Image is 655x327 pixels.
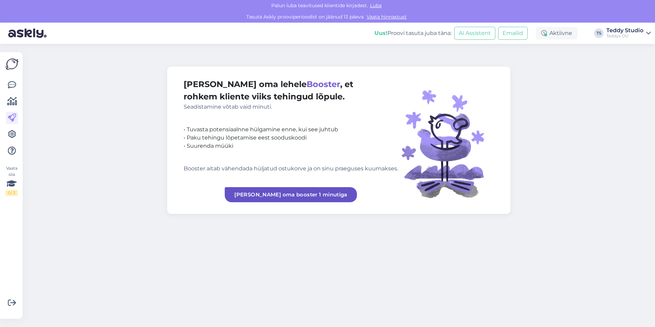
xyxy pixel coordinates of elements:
div: Teddys OÜ [606,33,643,39]
div: • Suurenda müüki [184,142,398,150]
button: AI Assistent [454,27,495,40]
a: Teddy StudioTeddys OÜ [606,28,651,39]
div: Teddy Studio [606,28,643,33]
div: Seadistamine võtab vaid minuti. [184,103,398,111]
a: Vaata hinnastust [364,14,409,20]
div: Booster aitab vähendada hüljatud ostukorve ja on sinu praeguses kuumakses. [184,165,398,173]
div: 0 / 3 [5,190,18,196]
div: Proovi tasuta juba täna: [374,29,452,37]
div: Vaata siia [5,165,18,196]
div: [PERSON_NAME] oma lehele , et rohkem kliente viiks tehingud lõpule. [184,78,398,111]
b: Uus! [374,30,387,36]
img: illustration [398,78,494,202]
div: Aktiivne [536,27,578,39]
button: Emailid [498,27,528,40]
a: [PERSON_NAME] oma booster 1 minutiga [225,187,357,202]
div: • Paku tehingu lõpetamise eest sooduskoodi [184,134,398,142]
img: Askly Logo [5,58,18,71]
div: TS [594,28,604,38]
span: Booster [307,79,340,89]
div: • Tuvasta potensiaalnne hülgamine enne, kui see juhtub [184,125,398,134]
span: Luba [368,2,384,9]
